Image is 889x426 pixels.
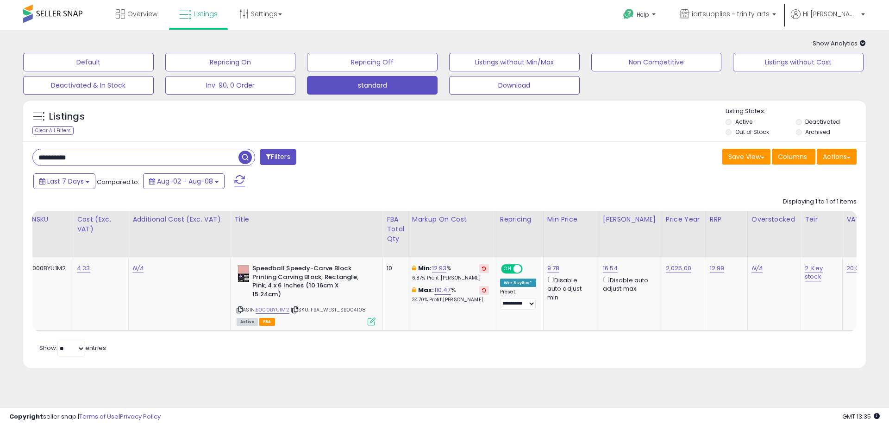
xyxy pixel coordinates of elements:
a: 12.99 [710,264,725,273]
button: Save View [722,149,770,165]
label: Active [735,118,752,126]
div: B000BYU1M2 [29,264,66,273]
div: Disable auto adjust max [603,275,655,293]
div: FNSKU [29,215,69,224]
div: Preset: [500,289,536,310]
span: Compared to: [97,178,139,186]
div: Price Year [666,215,702,224]
button: Aug-02 - Aug-08 [143,173,225,189]
a: N/A [132,264,144,273]
button: standard [307,76,438,95]
th: CSV column name: cust_attr_4_Teir [801,211,843,257]
div: Min Price [547,215,595,224]
span: 2025-08-16 13:35 GMT [842,412,880,421]
div: Cost (Exc. VAT) [77,215,125,234]
b: Speedball Speedy-Carve Block Printing Carving Block, Rectangle, Pink, 4 x 6 Inches (10.16cm X 15.... [252,264,365,301]
div: Teir [805,215,839,224]
a: 20.00 [846,264,863,273]
div: Title [234,215,379,224]
span: | SKU: FBA_WEST_SB004108 [291,306,366,313]
button: Repricing Off [307,53,438,71]
button: Repricing On [165,53,296,71]
a: Terms of Use [79,412,119,421]
span: FBA [259,318,275,326]
div: Additional Cost (Exc. VAT) [132,215,226,224]
a: 9.78 [547,264,560,273]
div: Win BuyBox * [500,279,536,287]
a: 4.33 [77,264,90,273]
label: Deactivated [805,118,840,126]
a: 110.47 [434,286,451,295]
b: Max: [418,286,434,294]
div: Markup on Cost [412,215,492,224]
div: Overstocked [751,215,797,224]
h5: Listings [49,110,85,123]
th: CSV column name: cust_attr_5_RRP [706,211,747,257]
i: Get Help [623,8,634,20]
div: RRP [710,215,744,224]
th: The percentage added to the cost of goods (COGS) that forms the calculator for Min & Max prices. [408,211,496,257]
a: 16.54 [603,264,618,273]
a: N/A [751,264,763,273]
strong: Copyright [9,412,43,421]
button: Download [449,76,580,95]
span: iartsupplies ~ trinity arts [692,9,770,19]
span: All listings currently available for purchase on Amazon [237,318,258,326]
button: Default [23,53,154,71]
button: Inv. 90, 0 Order [165,76,296,95]
span: Aug-02 - Aug-08 [157,177,213,186]
a: 12.93 [432,264,447,273]
button: Last 7 Days [33,173,95,189]
button: Actions [817,149,857,165]
button: Filters [260,149,296,165]
button: Columns [772,149,815,165]
div: % [412,286,489,303]
th: CSV column name: cust_attr_3_Overstocked [747,211,801,257]
div: seller snap | | [9,413,161,421]
a: B000BYU1M2 [256,306,289,314]
span: ON [502,265,513,273]
div: Displaying 1 to 1 of 1 items [783,197,857,206]
a: Hi [PERSON_NAME] [791,9,865,30]
span: Listings [194,9,218,19]
p: 34.70% Profit [PERSON_NAME] [412,297,489,303]
span: Show Analytics [813,39,866,48]
a: 2,025.00 [666,264,691,273]
b: Min: [418,264,432,273]
button: Deactivated & In Stock [23,76,154,95]
span: Hi [PERSON_NAME] [803,9,858,19]
span: Help [637,11,649,19]
div: ASIN: [237,264,376,324]
span: Last 7 Days [47,177,84,186]
span: OFF [521,265,536,273]
a: 2. Key stock [805,264,823,281]
p: 6.87% Profit [PERSON_NAME] [412,275,489,281]
div: Repricing [500,215,539,224]
div: [PERSON_NAME] [603,215,658,224]
div: Disable auto adjust min [547,275,592,302]
label: Out of Stock [735,128,769,136]
div: FBA Total Qty [387,215,404,244]
p: Listing States: [726,107,865,116]
span: Overview [127,9,157,19]
button: Listings without Cost [733,53,864,71]
div: 10 [387,264,401,273]
a: Privacy Policy [120,412,161,421]
div: % [412,264,489,281]
span: Show: entries [39,343,106,352]
div: Clear All Filters [32,126,74,135]
button: Listings without Min/Max [449,53,580,71]
a: Help [616,1,665,30]
th: CSV column name: cust_attr_1_Price Year [662,211,706,257]
span: Columns [778,152,807,161]
label: Archived [805,128,830,136]
button: Non Competitive [591,53,722,71]
img: 41M3qBmg9fL._SL40_.jpg [237,264,250,283]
